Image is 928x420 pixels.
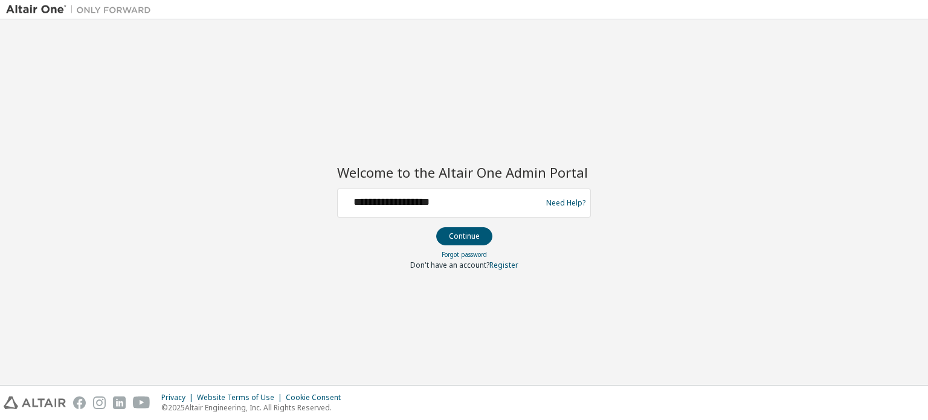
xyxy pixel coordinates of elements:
[161,393,197,402] div: Privacy
[546,202,585,203] a: Need Help?
[410,260,489,270] span: Don't have an account?
[113,396,126,409] img: linkedin.svg
[4,396,66,409] img: altair_logo.svg
[161,402,348,413] p: © 2025 Altair Engineering, Inc. All Rights Reserved.
[6,4,157,16] img: Altair One
[73,396,86,409] img: facebook.svg
[133,396,150,409] img: youtube.svg
[489,260,518,270] a: Register
[436,227,492,245] button: Continue
[197,393,286,402] div: Website Terms of Use
[286,393,348,402] div: Cookie Consent
[337,164,591,181] h2: Welcome to the Altair One Admin Portal
[442,250,487,259] a: Forgot password
[93,396,106,409] img: instagram.svg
